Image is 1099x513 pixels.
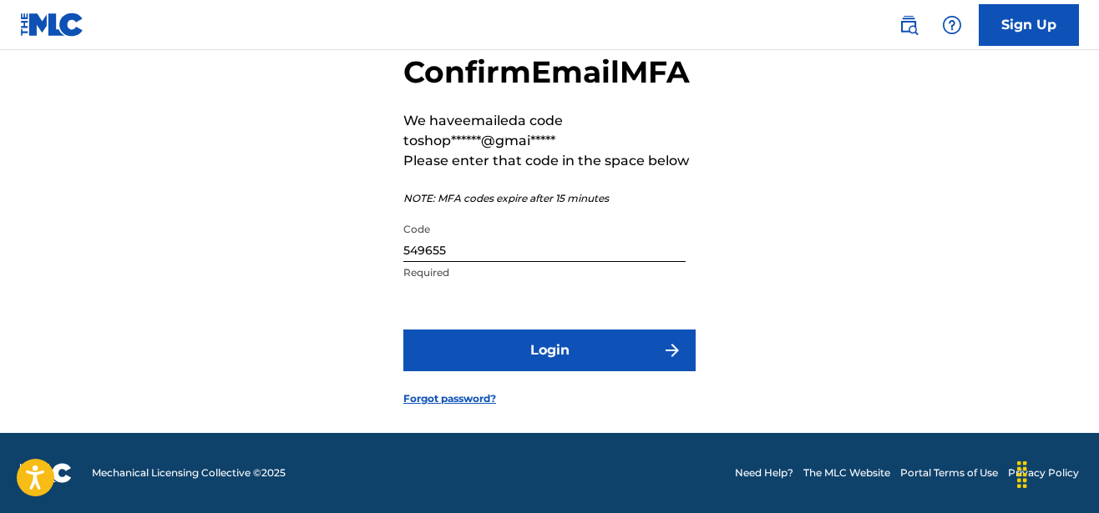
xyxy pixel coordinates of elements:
[1015,433,1099,513] iframe: Chat Widget
[20,463,72,483] img: logo
[403,151,696,171] p: Please enter that code in the space below
[1009,450,1036,500] div: Drag
[20,13,84,37] img: MLC Logo
[979,4,1079,46] a: Sign Up
[403,329,696,371] button: Login
[92,465,286,480] span: Mechanical Licensing Collective © 2025
[735,465,793,480] a: Need Help?
[662,340,682,360] img: f7272a7cc735f4ea7f67.svg
[403,265,686,280] p: Required
[892,8,925,42] a: Public Search
[899,15,919,35] img: search
[935,8,969,42] div: Help
[403,191,696,206] p: NOTE: MFA codes expire after 15 minutes
[900,465,998,480] a: Portal Terms of Use
[942,15,962,35] img: help
[803,465,890,480] a: The MLC Website
[403,53,696,91] h2: Confirm Email MFA
[1008,465,1079,480] a: Privacy Policy
[403,391,496,406] a: Forgot password?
